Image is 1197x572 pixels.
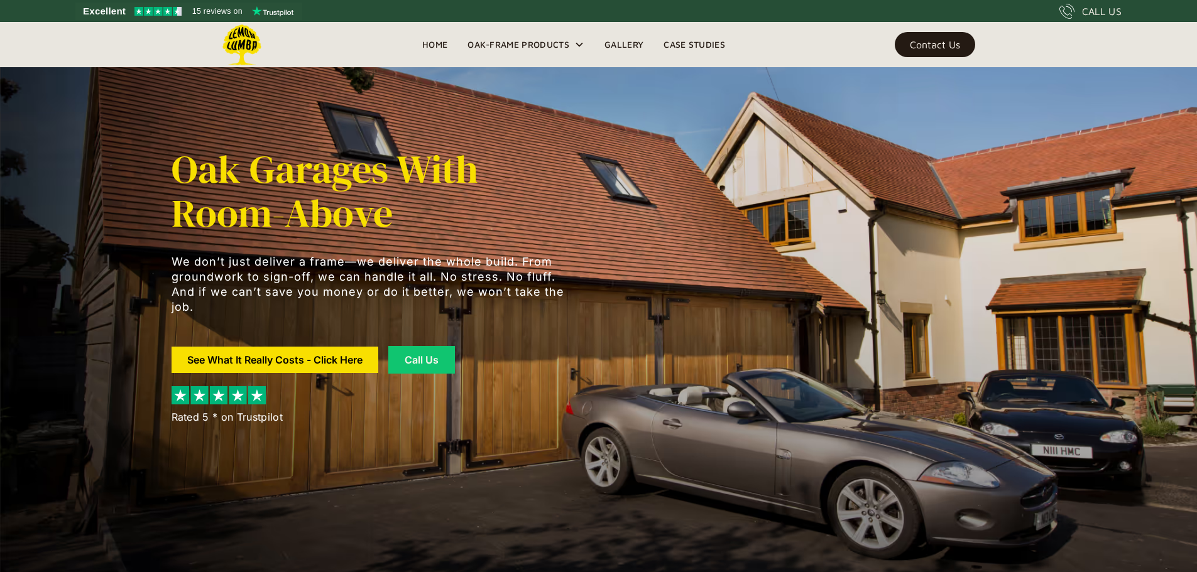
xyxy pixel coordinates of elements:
[910,40,960,49] div: Contact Us
[1082,4,1122,19] div: CALL US
[467,37,569,52] div: Oak-Frame Products
[83,4,126,19] span: Excellent
[252,6,293,16] img: Trustpilot logo
[134,7,182,16] img: Trustpilot 4.5 stars
[412,35,457,54] a: Home
[172,409,283,424] div: Rated 5 * on Trustpilot
[388,346,455,374] a: Call Us
[895,32,975,57] a: Contact Us
[594,35,653,54] a: Gallery
[172,254,574,315] p: We don’t just deliver a frame—we deliver the whole build. From groundwork to sign-off, we can han...
[172,347,378,373] a: See What It Really Costs - Click Here
[192,4,243,19] span: 15 reviews on
[75,3,302,20] a: See Lemon Lumba reviews on Trustpilot
[404,355,439,365] div: Call Us
[457,22,594,67] div: Oak-Frame Products
[653,35,735,54] a: Case Studies
[172,148,574,235] h1: Oak Garages with Room-Above
[1059,4,1122,19] a: CALL US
